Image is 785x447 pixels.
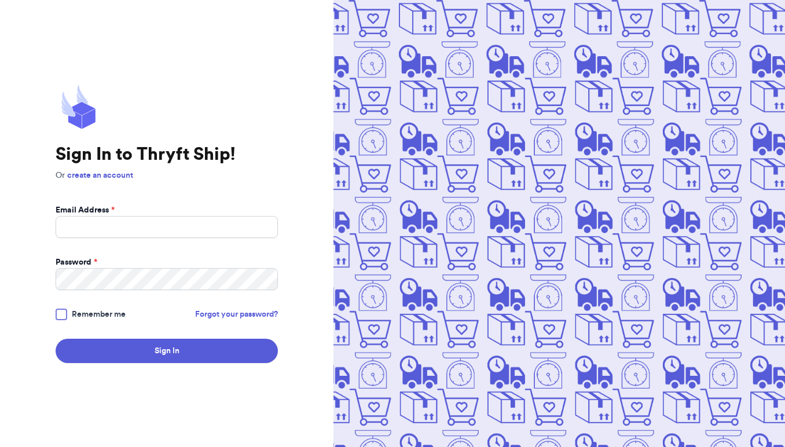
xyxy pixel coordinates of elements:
a: create an account [67,171,133,179]
a: Forgot your password? [195,309,278,320]
span: Remember me [72,309,126,320]
p: Or [56,170,278,181]
button: Sign In [56,339,278,363]
h1: Sign In to Thryft Ship! [56,144,278,165]
label: Email Address [56,204,115,216]
label: Password [56,257,97,268]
